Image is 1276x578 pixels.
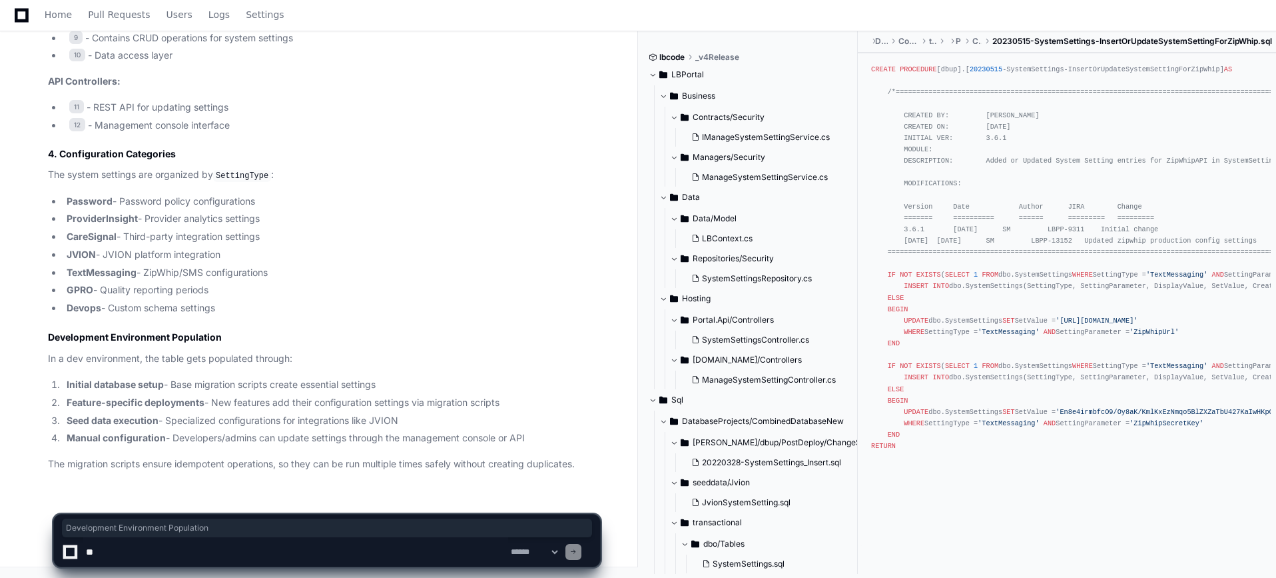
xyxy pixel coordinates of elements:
strong: Seed data execution [67,415,159,426]
span: Repositories/Security [693,253,774,264]
span: Managers/Security [693,152,765,163]
span: BEGIN [888,397,908,405]
button: Hosting [659,288,848,309]
span: Portal.Api/Controllers [693,315,774,325]
svg: Directory [659,392,667,408]
li: - Third-party integration settings [63,229,600,245]
strong: Initial database setup [67,379,164,390]
span: IManageSystemSettingService.cs [702,132,830,143]
svg: Directory [681,211,689,227]
span: SELECT [945,271,970,279]
span: [PERSON_NAME]/dbup/PostDeploy/ChangeScripts [693,437,869,448]
span: _v4Release [695,52,739,63]
li: - Specialized configurations for integrations like JVION [63,413,600,429]
span: NOT [900,362,912,370]
button: [PERSON_NAME]/dbup/PostDeploy/ChangeScripts [670,432,869,453]
span: Data/Model [693,213,737,224]
button: DatabaseProjects/CombinedDatabaseNew [659,411,858,432]
span: IF [888,362,896,370]
strong: API Controllers: [48,75,121,87]
span: SystemSettingsController.cs [702,335,809,345]
li: - Password policy configurations [63,194,600,209]
span: 1 [974,362,978,370]
span: 20220328-SystemSettings_Insert.sql [702,457,841,468]
li: - Data access layer [63,48,600,63]
span: FROM [982,271,998,279]
button: Repositories/Security [670,248,848,269]
svg: Directory [681,352,689,368]
span: WHERE [1072,362,1093,370]
svg: Directory [670,291,678,307]
span: INSERT [904,282,928,290]
strong: CareSignal [67,231,117,242]
span: Sql [671,395,683,405]
strong: Feature-specific deployments [67,397,204,408]
span: 'TextMessaging' [978,328,1039,336]
span: 11 [69,100,84,113]
span: 20230515 [970,65,1002,73]
span: Settings [246,11,284,19]
span: SELECT [945,362,970,370]
span: ChangeScripts [972,36,982,47]
li: - Custom schema settings [63,301,600,316]
span: transactional [929,36,936,47]
span: 20230515-SystemSettings-InsertOrUpdateSystemSettingForZipWhip.sql [992,36,1272,47]
li: - Developers/admins can update settings through the management console or API [63,431,600,446]
li: - Contains CRUD operations for system settings [63,31,600,46]
code: SettingType [213,170,271,182]
span: 10 [69,49,85,62]
span: ManageSystemSettingService.cs [702,172,828,183]
div: [dbup].[ -SystemSettings-InsertOrUpdateSystemSettingForZipWhip] ( dbo.SystemSettings SettingType ... [871,64,1263,463]
span: NOT [900,271,912,279]
svg: Directory [681,475,689,491]
strong: Password [67,195,113,207]
span: DatabaseProjects/CombinedDatabaseNew [682,416,844,427]
strong: TextMessaging [67,267,137,278]
span: 'TextMessaging' [1146,362,1207,370]
span: Users [166,11,192,19]
span: 'TextMessaging' [978,419,1039,427]
button: Sql [649,389,848,411]
span: END [888,339,900,347]
li: - Provider analytics settings [63,211,600,227]
span: DatabaseProjects [875,36,888,47]
span: seeddata/Jvion [693,477,750,488]
svg: Directory [670,413,678,429]
li: - Quality reporting periods [63,283,600,298]
button: Business [659,85,848,107]
span: AND [1044,328,1056,336]
button: ManageSystemSettingController.cs [686,371,840,389]
strong: JVION [67,249,96,260]
span: UPDATE [904,408,928,416]
span: WHERE [904,419,924,427]
svg: Directory [670,88,678,104]
span: IF [888,271,896,279]
svg: Directory [670,189,678,205]
button: Data [659,187,848,208]
span: '[URL][DOMAIN_NAME]' [1056,317,1137,325]
span: INSERT [904,373,928,381]
li: - ZipWhip/SMS configurations [63,265,600,281]
span: Hosting [682,293,711,304]
span: LBContext.cs [702,233,753,244]
span: CombinedDatabaseNew [898,36,918,47]
span: EXISTS [916,362,941,370]
span: 'TextMessaging' [1146,271,1207,279]
span: Development Environment Population [66,523,588,533]
span: END [888,431,900,439]
span: INTO [932,373,949,381]
button: LBContext.cs [686,229,840,248]
strong: Devops [67,302,101,313]
span: SystemSettingsRepository.cs [702,273,812,284]
span: 1 [974,271,978,279]
span: ELSE [888,385,904,393]
span: LBPortal [671,69,704,80]
span: BEGIN [888,305,908,313]
p: The system settings are organized by : [48,167,600,183]
button: LBPortal [649,64,848,85]
span: WHERE [1072,271,1093,279]
li: - Management console interface [63,118,600,133]
span: SET [1002,408,1014,416]
button: SystemSettingsRepository.cs [686,269,840,288]
span: EXISTS [916,271,941,279]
